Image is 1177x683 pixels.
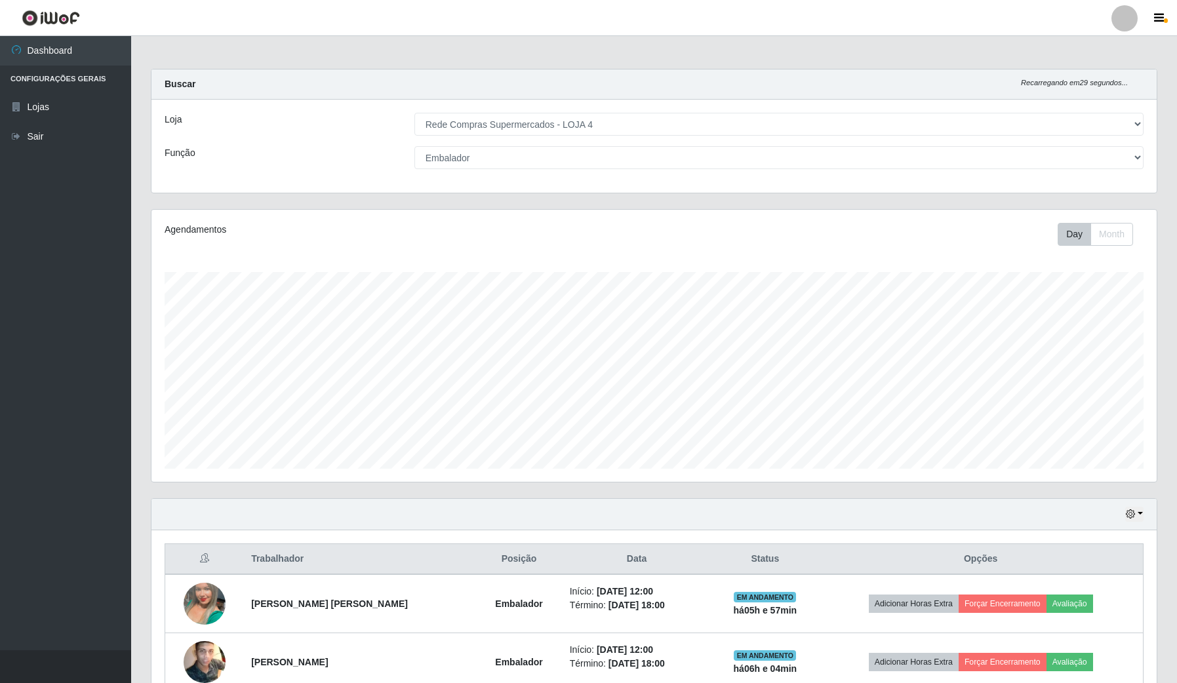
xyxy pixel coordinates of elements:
th: Trabalhador [243,544,476,575]
div: First group [1058,223,1133,246]
th: Opções [818,544,1143,575]
time: [DATE] 12:00 [597,586,653,596]
strong: Embalador [495,657,542,667]
img: CoreUI Logo [22,10,80,26]
label: Loja [165,113,182,127]
button: Forçar Encerramento [959,653,1047,671]
i: Recarregando em 29 segundos... [1021,79,1128,87]
button: Adicionar Horas Extra [869,653,959,671]
time: [DATE] 12:00 [597,644,653,655]
li: Término: [570,598,704,612]
button: Forçar Encerramento [959,595,1047,613]
li: Início: [570,643,704,657]
time: [DATE] 18:00 [608,658,665,669]
strong: Embalador [495,598,542,609]
div: Agendamentos [165,223,561,237]
div: Toolbar with button groups [1058,223,1144,246]
strong: [PERSON_NAME] [251,657,328,667]
th: Posição [476,544,561,575]
strong: [PERSON_NAME] [PERSON_NAME] [251,598,408,609]
time: [DATE] 18:00 [608,600,665,610]
button: Day [1058,223,1091,246]
strong: há 05 h e 57 min [734,605,797,615]
span: EM ANDAMENTO [734,592,796,602]
button: Avaliação [1047,653,1093,671]
button: Avaliação [1047,595,1093,613]
th: Data [562,544,712,575]
strong: Buscar [165,79,195,89]
button: Adicionar Horas Extra [869,595,959,613]
li: Início: [570,585,704,598]
li: Término: [570,657,704,671]
img: 1684607735548.jpeg [184,566,226,641]
strong: há 06 h e 04 min [734,663,797,674]
th: Status [711,544,818,575]
span: EM ANDAMENTO [734,650,796,661]
button: Month [1090,223,1133,246]
label: Função [165,146,195,160]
